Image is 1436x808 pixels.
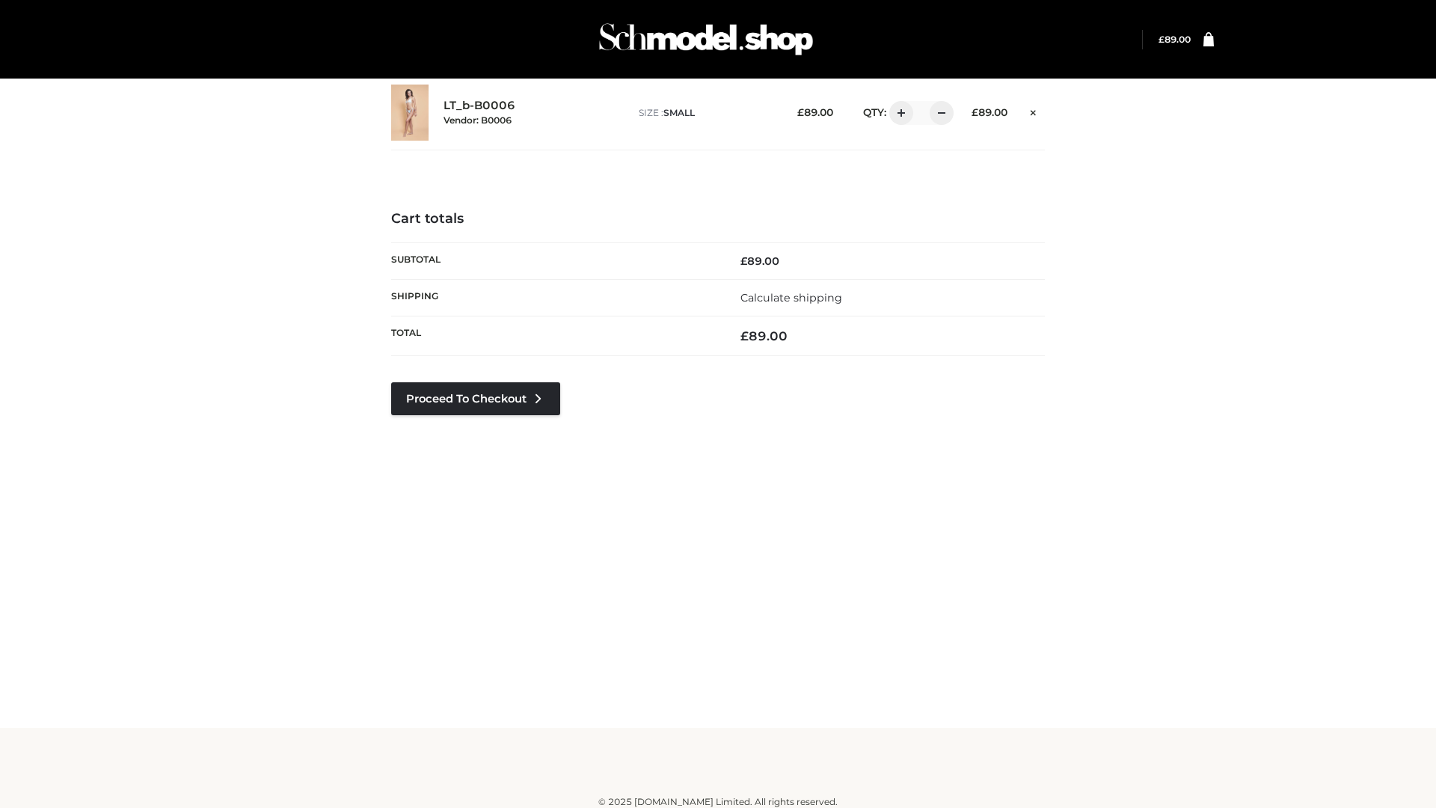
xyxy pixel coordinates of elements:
span: £ [740,254,747,268]
a: Calculate shipping [740,291,842,304]
small: Vendor: B0006 [444,114,512,126]
bdi: 89.00 [972,106,1007,118]
img: Schmodel Admin 964 [594,10,818,69]
span: £ [972,106,978,118]
a: Proceed to Checkout [391,382,560,415]
a: LT_b-B0006 [444,99,515,113]
bdi: 89.00 [740,254,779,268]
th: Shipping [391,279,718,316]
bdi: 89.00 [740,328,788,343]
a: Remove this item [1022,101,1045,120]
span: SMALL [663,107,695,118]
span: £ [797,106,804,118]
div: QTY: [848,101,948,125]
p: size : [639,106,774,120]
h4: Cart totals [391,211,1045,227]
bdi: 89.00 [797,106,833,118]
span: £ [1159,34,1165,45]
th: Total [391,316,718,356]
img: LT_b-B0006 - SMALL [391,85,429,141]
a: £89.00 [1159,34,1191,45]
th: Subtotal [391,242,718,279]
span: £ [740,328,749,343]
bdi: 89.00 [1159,34,1191,45]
